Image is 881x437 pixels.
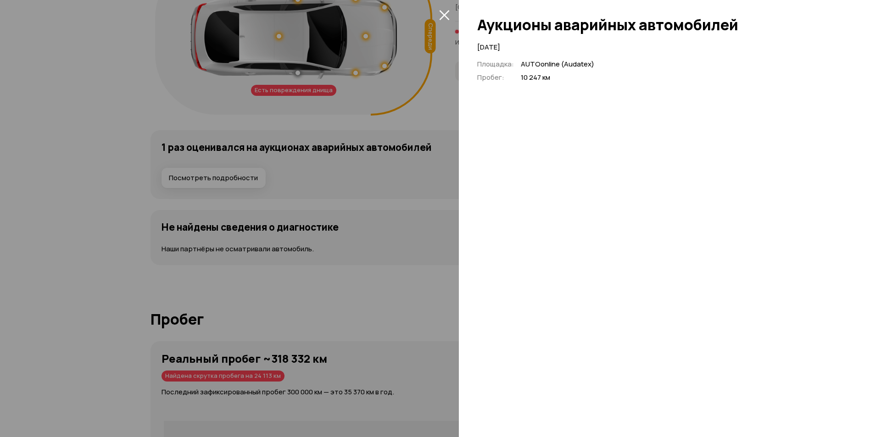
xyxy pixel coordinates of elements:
div: AUTOonline (Audatex) [521,60,594,69]
button: закрыть [437,7,452,22]
div: 10 247 км [521,73,550,83]
span: Площадка : [477,59,514,69]
span: Пробег : [477,72,504,82]
p: [DATE] [477,42,853,52]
